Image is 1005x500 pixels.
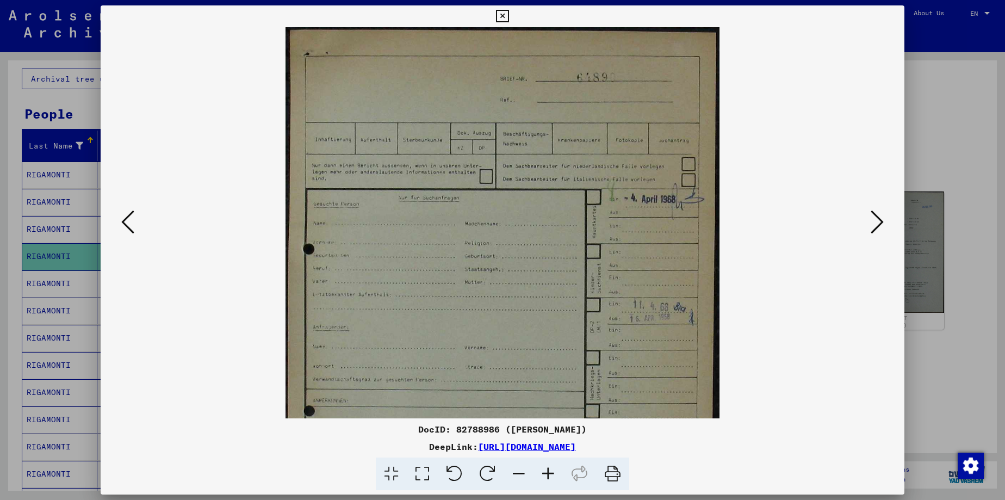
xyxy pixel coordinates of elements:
a: [URL][DOMAIN_NAME] [478,441,576,452]
img: Zustimmung ändern [958,453,984,479]
div: DeepLink: [101,440,904,453]
div: DocID: 82788986 ([PERSON_NAME]) [101,423,904,436]
div: Zustimmung ändern [957,452,983,478]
